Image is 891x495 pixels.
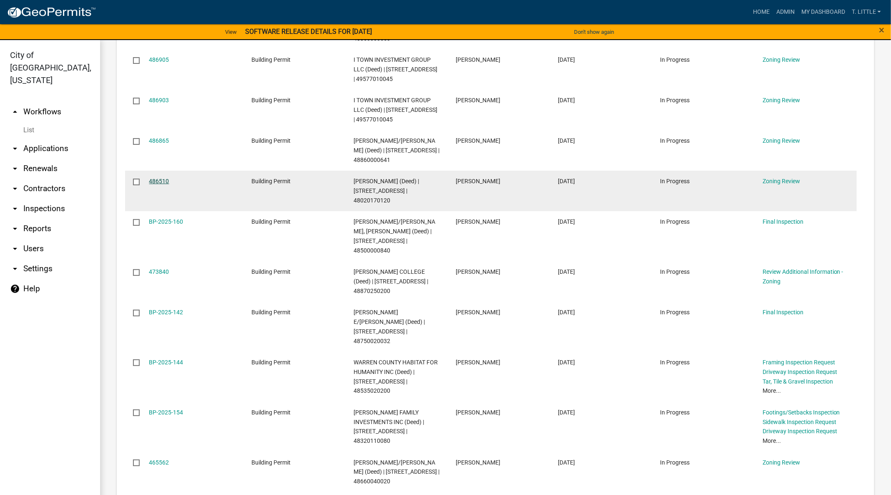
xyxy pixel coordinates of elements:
a: BP-2025-154 [149,409,183,416]
a: Tar, Tile & Gravel Inspection [763,378,833,385]
span: JOHNSON, FRANKLIN E/KATHRYN L (Deed) | 601 S E ST | 48750020032 [354,309,425,344]
a: BP-2025-142 [149,309,183,316]
a: Driveway Inspection Request [763,369,837,375]
span: Caitlyn Robins [456,218,500,225]
a: 465562 [149,459,169,466]
span: Building Permit [251,359,291,366]
span: 10/02/2025 [558,56,575,63]
span: × [879,24,885,36]
a: Sidewalk Inspection Request [763,419,836,425]
span: Matthew [456,459,500,466]
span: 10/02/2025 [558,97,575,104]
a: 473840 [149,268,169,275]
i: help [10,284,20,294]
span: Lucas Mulder [456,268,500,275]
span: 09/13/2025 [558,218,575,225]
span: I TOWN INVESTMENT GROUP LLC (Deed) | 404 S 21ST ST | 49577010045 [354,97,437,123]
span: Building Permit [251,178,291,184]
span: 08/18/2025 [558,459,575,466]
span: ROBINS, CAITLYN/MCANINCH, JACKSON (Deed) | 1903 W 5TH AVE | 48500000840 [354,218,435,253]
a: 486903 [149,97,169,104]
a: Admin [773,4,798,20]
span: 08/27/2025 [558,359,575,366]
span: Franklin E Johnson [456,309,500,316]
span: In Progress [660,178,690,184]
span: ROWE, AMY LYNN (Deed) | 110 W 1ST AVE | 48020170120 [354,178,419,204]
i: arrow_drop_down [10,164,20,174]
span: Randy R. Edwards [456,359,500,366]
i: arrow_drop_up [10,107,20,117]
span: Building Permit [251,56,291,63]
span: In Progress [660,309,690,316]
span: In Progress [660,409,690,416]
a: 486905 [149,56,169,63]
strong: SOFTWARE RELEASE DETAILS FOR [DATE] [245,28,372,35]
span: 10/02/2025 [558,137,575,144]
a: Zoning Review [763,178,800,184]
span: Josh Bultmann [456,178,500,184]
span: WARREN COUNTY HABITAT FOR HUMANITY INC (Deed) | 402 W 18TH PL | 48535020200 [354,359,438,394]
a: T. Little [848,4,884,20]
span: Cody Sinclair [456,56,500,63]
span: SIMPSON COLLEGE (Deed) | 701 N C ST | 48870250200 [354,268,428,294]
i: arrow_drop_down [10,144,20,154]
a: BP-2025-160 [149,218,183,225]
a: View [222,25,240,39]
span: I TOWN INVESTMENT GROUP LLC (Deed) | 404 S 21ST ST | 49577010045 [354,56,437,82]
i: arrow_drop_down [10,224,20,234]
a: 486510 [149,178,169,184]
span: 09/04/2025 [558,268,575,275]
a: BP-2025-144 [149,359,183,366]
a: Review Additional Information - Zoning [763,268,843,285]
a: 486865 [149,137,169,144]
span: Building Permit [251,137,291,144]
a: My Dashboard [798,4,848,20]
span: Jake Happe [456,409,500,416]
span: In Progress [660,97,690,104]
span: 10/01/2025 [558,178,575,184]
a: Footings/Setbacks Inspection [763,409,840,416]
a: Driveway Inspection Request [763,428,837,434]
span: Cody Sinclair [456,97,500,104]
span: 08/29/2025 [558,309,575,316]
span: Building Permit [251,218,291,225]
span: In Progress [660,268,690,275]
i: arrow_drop_down [10,184,20,194]
a: Home [750,4,773,20]
span: DOWNING FAMILY INVESTMENTS INC (Deed) | 1606 N G ST | 48320110080 [354,409,424,444]
button: Close [879,25,885,35]
i: arrow_drop_down [10,204,20,214]
a: Final Inspection [763,309,803,316]
span: Building Permit [251,309,291,316]
a: Framing Inspection Request [763,359,835,366]
a: Zoning Review [763,97,800,104]
span: 08/27/2025 [558,409,575,416]
span: In Progress [660,359,690,366]
span: WOHLWEND, WENDY L/JEFFREY (Deed) | 1012 E SALEM AVE | 48860000641 [354,137,439,163]
i: arrow_drop_down [10,264,20,274]
a: Zoning Review [763,459,800,466]
span: Building Permit [251,97,291,104]
a: Zoning Review [763,56,800,63]
a: Zoning Review [763,137,800,144]
span: Building Permit [251,459,291,466]
i: arrow_drop_down [10,244,20,254]
a: Final Inspection [763,218,803,225]
span: In Progress [660,137,690,144]
span: Building Permit [251,409,291,416]
a: More... [763,387,781,394]
span: Building Permit [251,268,291,275]
span: CLARK, BRENDA/JAY (Deed) | 203 W 2ND AVE | 48660040020 [354,459,439,485]
a: More... [763,437,781,444]
button: Don't show again [571,25,617,39]
span: In Progress [660,218,690,225]
span: In Progress [660,459,690,466]
span: In Progress [660,56,690,63]
span: Wendy [456,137,500,144]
